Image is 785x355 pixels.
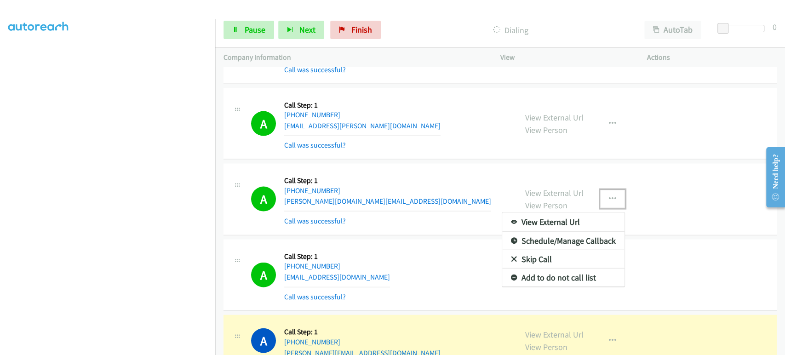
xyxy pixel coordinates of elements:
a: Add to do not call list [502,269,625,287]
a: Schedule/Manage Callback [502,232,625,250]
iframe: Resource Center [759,141,785,214]
a: View External Url [502,213,625,231]
h1: A [251,328,276,353]
a: Skip Call [502,250,625,269]
h1: A [251,263,276,287]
